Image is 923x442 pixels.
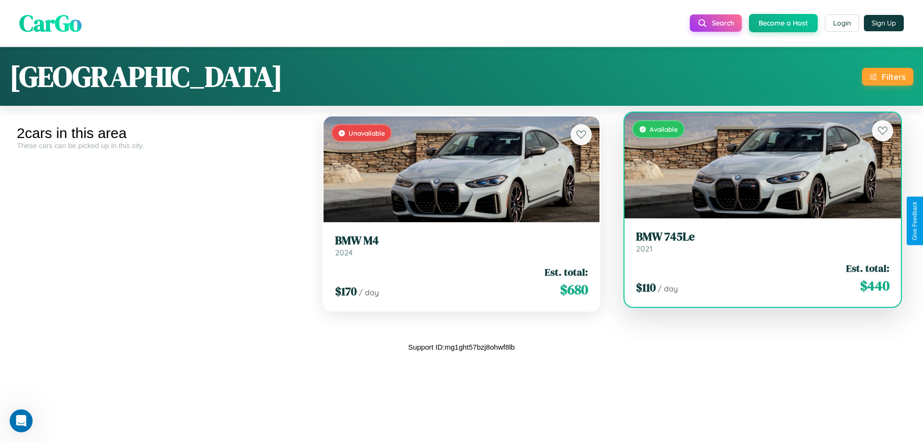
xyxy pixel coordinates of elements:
span: Available [649,125,678,133]
div: These cars can be picked up in this city. [17,141,304,150]
span: / day [359,288,379,297]
span: 2021 [636,244,652,253]
a: BMW M42024 [335,234,588,257]
iframe: Intercom live chat [10,409,33,432]
button: Login [825,14,859,32]
button: Become a Host [749,14,818,32]
h1: [GEOGRAPHIC_DATA] [10,57,283,96]
h3: BMW 745Le [636,230,889,244]
span: $ 110 [636,279,656,295]
span: $ 440 [860,276,889,295]
p: Support ID: mg1ght57bzj8ohwf8lb [408,341,515,354]
span: / day [658,284,678,293]
span: Unavailable [349,129,385,137]
button: Filters [862,68,913,86]
a: BMW 745Le2021 [636,230,889,253]
div: 2 cars in this area [17,125,304,141]
span: Est. total: [545,265,588,279]
span: Est. total: [846,261,889,275]
span: $ 170 [335,283,357,299]
span: 2024 [335,248,353,257]
span: Search [712,19,734,27]
h3: BMW M4 [335,234,588,248]
button: Search [690,14,742,32]
div: Filters [882,72,906,82]
span: CarGo [19,7,82,39]
button: Sign Up [864,15,904,31]
div: Give Feedback [911,202,918,240]
span: $ 680 [560,280,588,299]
